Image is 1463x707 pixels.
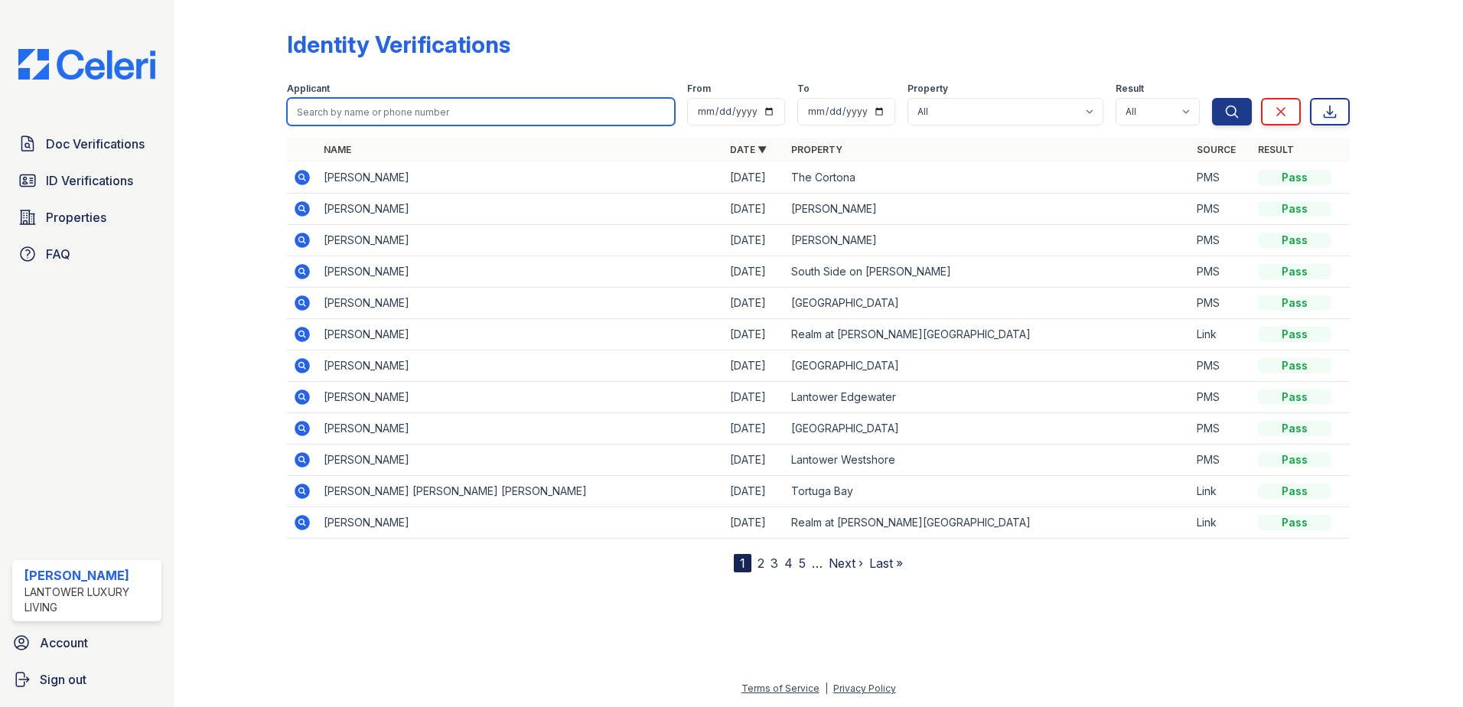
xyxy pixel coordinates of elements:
[318,256,724,288] td: [PERSON_NAME]
[829,555,863,571] a: Next ›
[1191,382,1252,413] td: PMS
[6,664,168,695] a: Sign out
[1191,194,1252,225] td: PMS
[1258,327,1331,342] div: Pass
[324,144,351,155] a: Name
[791,144,842,155] a: Property
[724,256,785,288] td: [DATE]
[785,288,1191,319] td: [GEOGRAPHIC_DATA]
[1197,144,1236,155] a: Source
[318,445,724,476] td: [PERSON_NAME]
[771,555,778,571] a: 3
[1191,162,1252,194] td: PMS
[1258,264,1331,279] div: Pass
[724,445,785,476] td: [DATE]
[1258,515,1331,530] div: Pass
[724,162,785,194] td: [DATE]
[287,98,675,125] input: Search by name or phone number
[287,31,510,58] div: Identity Verifications
[318,350,724,382] td: [PERSON_NAME]
[1258,170,1331,185] div: Pass
[1116,83,1144,95] label: Result
[1258,452,1331,468] div: Pass
[1258,358,1331,373] div: Pass
[907,83,948,95] label: Property
[724,225,785,256] td: [DATE]
[318,225,724,256] td: [PERSON_NAME]
[724,382,785,413] td: [DATE]
[785,445,1191,476] td: Lantower Westshore
[1191,476,1252,507] td: Link
[724,476,785,507] td: [DATE]
[46,245,70,263] span: FAQ
[12,129,161,159] a: Doc Verifications
[12,202,161,233] a: Properties
[318,194,724,225] td: [PERSON_NAME]
[1191,350,1252,382] td: PMS
[318,476,724,507] td: [PERSON_NAME] [PERSON_NAME] [PERSON_NAME]
[869,555,903,571] a: Last »
[6,627,168,658] a: Account
[785,162,1191,194] td: The Cortona
[1258,484,1331,499] div: Pass
[318,288,724,319] td: [PERSON_NAME]
[825,683,828,694] div: |
[724,413,785,445] td: [DATE]
[785,256,1191,288] td: South Side on [PERSON_NAME]
[318,413,724,445] td: [PERSON_NAME]
[318,162,724,194] td: [PERSON_NAME]
[1258,201,1331,217] div: Pass
[12,239,161,269] a: FAQ
[797,83,810,95] label: To
[46,171,133,190] span: ID Verifications
[724,288,785,319] td: [DATE]
[1191,319,1252,350] td: Link
[1191,445,1252,476] td: PMS
[1191,225,1252,256] td: PMS
[785,476,1191,507] td: Tortuga Bay
[785,507,1191,539] td: Realm at [PERSON_NAME][GEOGRAPHIC_DATA]
[741,683,819,694] a: Terms of Service
[318,382,724,413] td: [PERSON_NAME]
[1258,389,1331,405] div: Pass
[6,49,168,80] img: CE_Logo_Blue-a8612792a0a2168367f1c8372b55b34899dd931a85d93a1a3d3e32e68fde9ad4.png
[46,135,145,153] span: Doc Verifications
[1258,295,1331,311] div: Pass
[724,319,785,350] td: [DATE]
[785,413,1191,445] td: [GEOGRAPHIC_DATA]
[724,194,785,225] td: [DATE]
[784,555,793,571] a: 4
[24,566,155,585] div: [PERSON_NAME]
[785,319,1191,350] td: Realm at [PERSON_NAME][GEOGRAPHIC_DATA]
[799,555,806,571] a: 5
[785,350,1191,382] td: [GEOGRAPHIC_DATA]
[1258,421,1331,436] div: Pass
[724,507,785,539] td: [DATE]
[687,83,711,95] label: From
[287,83,330,95] label: Applicant
[1258,233,1331,248] div: Pass
[730,144,767,155] a: Date ▼
[40,634,88,652] span: Account
[785,194,1191,225] td: [PERSON_NAME]
[833,683,896,694] a: Privacy Policy
[1191,288,1252,319] td: PMS
[318,319,724,350] td: [PERSON_NAME]
[758,555,764,571] a: 2
[1258,144,1294,155] a: Result
[812,554,823,572] span: …
[40,670,86,689] span: Sign out
[1191,413,1252,445] td: PMS
[24,585,155,615] div: Lantower Luxury Living
[785,382,1191,413] td: Lantower Edgewater
[734,554,751,572] div: 1
[1191,256,1252,288] td: PMS
[46,208,106,226] span: Properties
[1191,507,1252,539] td: Link
[12,165,161,196] a: ID Verifications
[785,225,1191,256] td: [PERSON_NAME]
[318,507,724,539] td: [PERSON_NAME]
[724,350,785,382] td: [DATE]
